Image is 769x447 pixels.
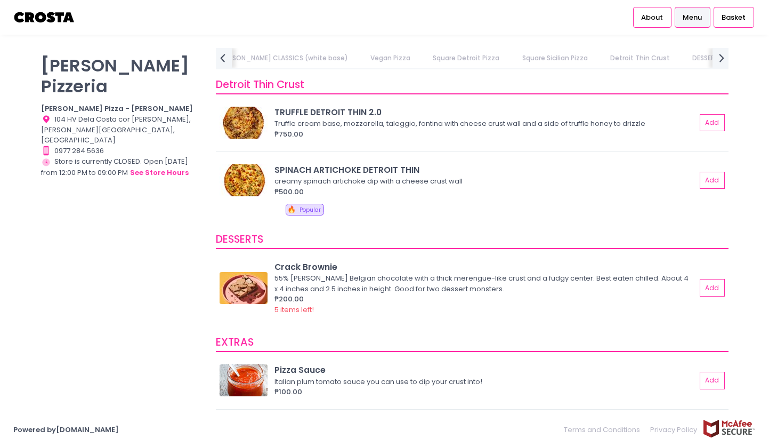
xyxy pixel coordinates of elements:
a: Menu [675,7,710,27]
p: [PERSON_NAME] Pizzeria [41,55,203,97]
span: DESSERTS [216,232,263,246]
div: ₱100.00 [274,387,696,397]
a: About [633,7,671,27]
img: logo [13,8,76,27]
div: ₱750.00 [274,129,696,140]
div: Truffle cream base, mozzarella, taleggio, fontina with cheese crust wall and a side of truffle ho... [274,118,693,129]
span: 🔥 [287,204,296,214]
div: TRUFFLE DETROIT THIN 2.0 [274,106,696,118]
img: SPINACH ARTICHOKE DETROIT THIN [220,164,268,196]
b: [PERSON_NAME] Pizza - [PERSON_NAME] [41,103,193,114]
button: Add [700,279,725,297]
a: [PERSON_NAME] CLASSICS (white base) [208,48,358,68]
a: Square Sicilian Pizza [512,48,598,68]
span: About [641,12,663,23]
div: creamy spinach artichoke dip with a cheese crust wall [274,176,693,187]
div: Crack Brownie [274,261,696,273]
div: Italian plum tomato sauce you can use to dip your crust into! [274,377,693,387]
span: EXTRAS [216,335,254,349]
button: Add [700,114,725,132]
button: see store hours [129,167,189,179]
a: Square Detroit Pizza [423,48,510,68]
img: Crack Brownie [220,272,268,304]
a: DESSERTS [682,48,733,68]
span: Menu [683,12,702,23]
img: mcafee-secure [702,419,756,438]
span: Detroit Thin Crust [216,77,304,92]
span: Basket [722,12,746,23]
a: Powered by[DOMAIN_NAME] [13,425,119,435]
a: Vegan Pizza [360,48,421,68]
div: SPINACH ARTICHOKE DETROIT THIN [274,164,696,176]
img: TRUFFLE DETROIT THIN 2.0 [220,107,268,139]
div: Store is currently CLOSED. Open [DATE] from 12:00 PM to 09:00 PM [41,156,203,179]
img: Pizza Sauce [220,364,268,396]
a: Detroit Thin Crust [600,48,680,68]
div: 55% [PERSON_NAME] Belgian chocolate with a thick merengue-like crust and a fudgy center. Best eat... [274,273,693,294]
span: 5 items left! [274,305,314,315]
button: Add [700,172,725,189]
div: ₱200.00 [274,294,696,305]
button: Add [700,372,725,389]
div: 0977 284 5636 [41,146,203,156]
a: Terms and Conditions [564,419,645,440]
div: ₱500.00 [274,187,696,197]
div: Pizza Sauce [274,364,696,376]
a: Privacy Policy [645,419,703,440]
div: 104 HV Dela Costa cor [PERSON_NAME], [PERSON_NAME][GEOGRAPHIC_DATA], [GEOGRAPHIC_DATA] [41,114,203,146]
span: Popular [299,206,321,214]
